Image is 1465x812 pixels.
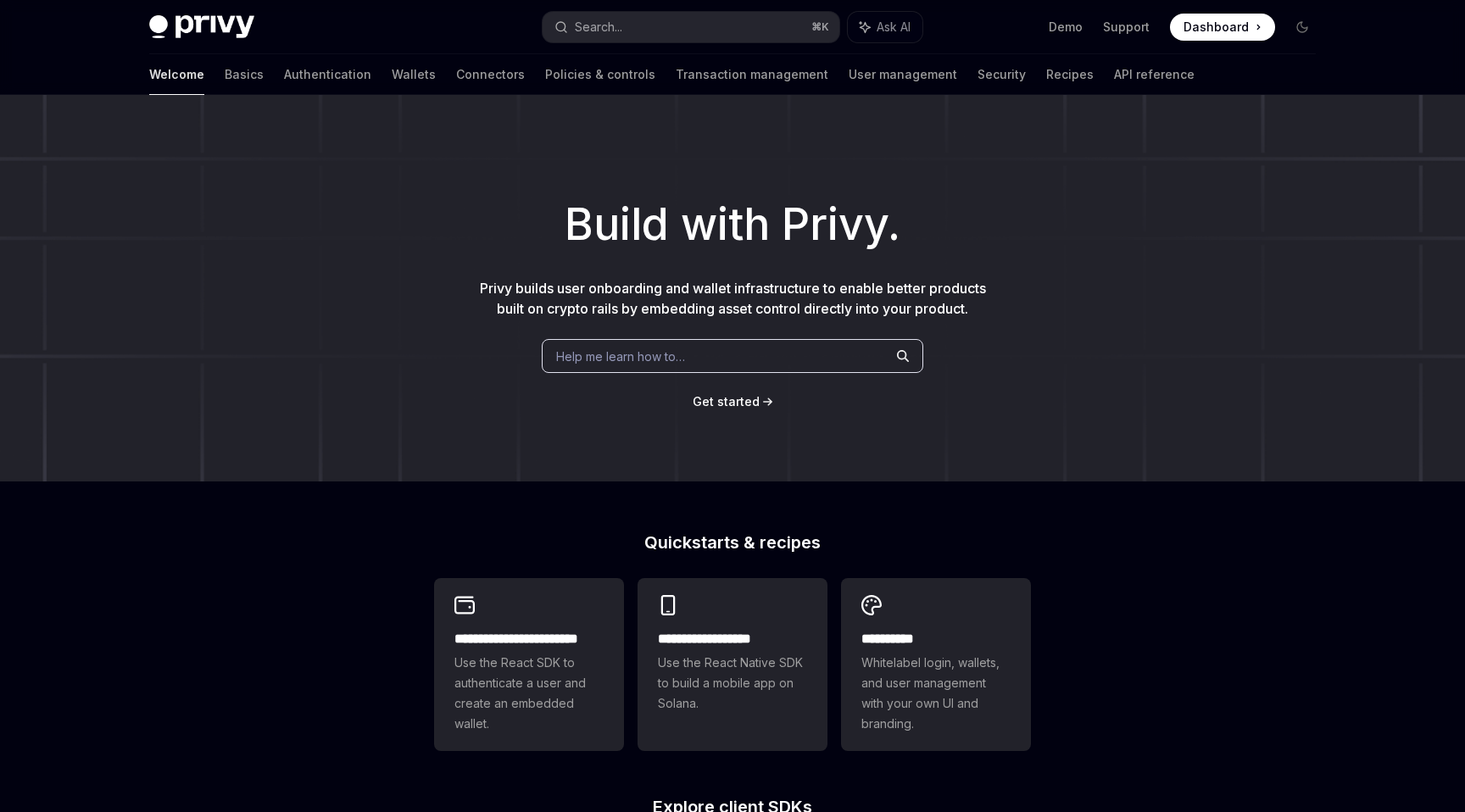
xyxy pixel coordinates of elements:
[456,54,525,95] a: Connectors
[861,653,1011,734] span: Whitelabel login, wallets, and user management with your own UI and branding.
[1289,14,1316,41] button: Toggle dark mode
[1184,19,1249,36] span: Dashboard
[149,54,204,95] a: Welcome
[693,393,760,410] a: Get started
[284,54,371,95] a: Authentication
[1049,19,1083,36] a: Demo
[841,578,1031,751] a: **** *****Whitelabel login, wallets, and user management with your own UI and branding.
[392,54,436,95] a: Wallets
[149,15,254,39] img: dark logo
[480,280,986,317] span: Privy builds user onboarding and wallet infrastructure to enable better products built on crypto ...
[1170,14,1275,41] a: Dashboard
[556,348,685,365] span: Help me learn how to…
[638,578,827,751] a: **** **** **** ***Use the React Native SDK to build a mobile app on Solana.
[811,20,829,34] span: ⌘ K
[575,17,622,37] div: Search...
[1114,54,1195,95] a: API reference
[849,54,957,95] a: User management
[676,54,828,95] a: Transaction management
[27,192,1438,258] h1: Build with Privy.
[848,12,922,42] button: Ask AI
[978,54,1026,95] a: Security
[545,54,655,95] a: Policies & controls
[454,653,604,734] span: Use the React SDK to authenticate a user and create an embedded wallet.
[543,12,839,42] button: Search...⌘K
[434,534,1031,551] h2: Quickstarts & recipes
[1103,19,1150,36] a: Support
[877,19,911,36] span: Ask AI
[693,394,760,409] span: Get started
[1046,54,1094,95] a: Recipes
[225,54,264,95] a: Basics
[658,653,807,714] span: Use the React Native SDK to build a mobile app on Solana.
